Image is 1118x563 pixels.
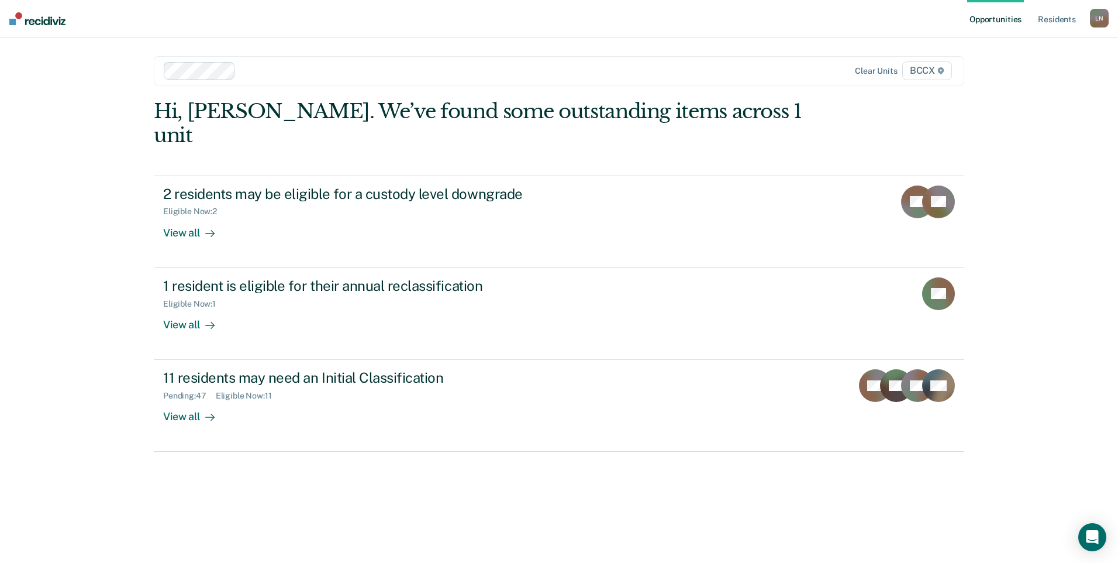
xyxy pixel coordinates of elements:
[163,308,229,331] div: View all
[163,299,225,309] div: Eligible Now : 1
[163,186,574,202] div: 2 residents may be eligible for a custody level downgrade
[1090,9,1109,28] button: LN
[154,360,964,452] a: 11 residents may need an Initial ClassificationPending:47Eligible Now:11View all
[163,391,216,401] div: Pending : 47
[855,66,898,76] div: Clear units
[154,268,964,360] a: 1 resident is eligible for their annual reclassificationEligible Now:1View all
[163,401,229,424] div: View all
[9,12,65,25] img: Recidiviz
[1090,9,1109,28] div: L N
[163,217,229,239] div: View all
[163,207,226,217] div: Eligible Now : 2
[163,369,574,386] div: 11 residents may need an Initial Classification
[154,176,964,268] a: 2 residents may be eligible for a custody level downgradeEligible Now:2View all
[154,99,802,147] div: Hi, [PERSON_NAME]. We’ve found some outstanding items across 1 unit
[902,61,952,80] span: BCCX
[216,391,281,401] div: Eligible Now : 11
[163,277,574,294] div: 1 resident is eligible for their annual reclassification
[1078,523,1106,551] div: Open Intercom Messenger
